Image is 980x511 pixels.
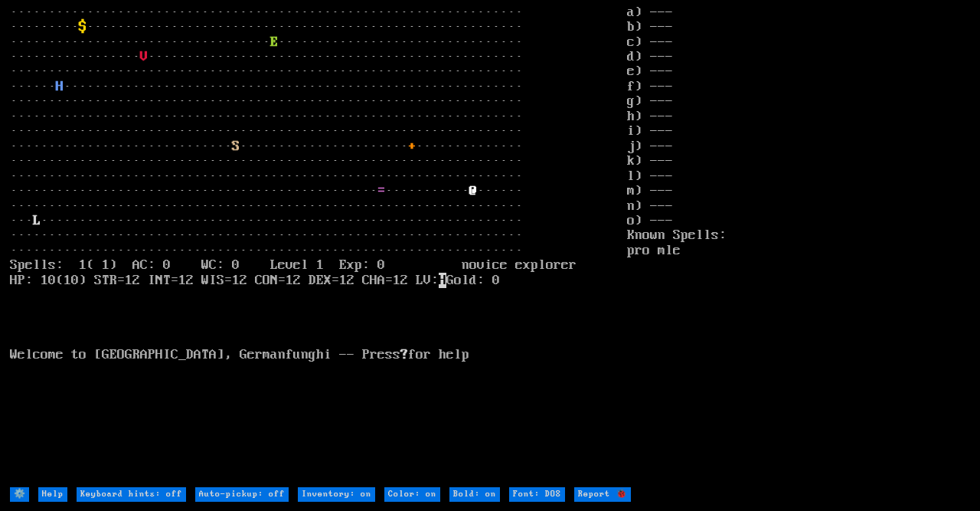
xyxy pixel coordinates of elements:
input: Report 🐞 [574,487,631,502]
font: E [270,34,278,50]
font: = [377,183,385,198]
input: Auto-pickup: off [195,487,289,502]
stats: a) --- b) --- c) --- d) --- e) --- f) --- g) --- h) --- i) --- j) --- k) --- l) --- m) --- n) ---... [627,5,970,486]
input: Keyboard hints: off [77,487,186,502]
font: @ [469,183,477,198]
input: Inventory: on [298,487,375,502]
font: H [56,79,64,94]
font: L [33,213,41,228]
input: Help [38,487,67,502]
font: + [408,139,416,154]
input: Bold: on [449,487,500,502]
larn: ··································································· ········· ···················... [10,5,627,486]
input: Font: DOS [509,487,565,502]
font: V [140,49,148,64]
font: $ [79,19,87,34]
b: ? [400,347,408,362]
mark: H [439,273,446,288]
font: S [232,139,240,154]
input: Color: on [384,487,440,502]
input: ⚙️ [10,487,29,502]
